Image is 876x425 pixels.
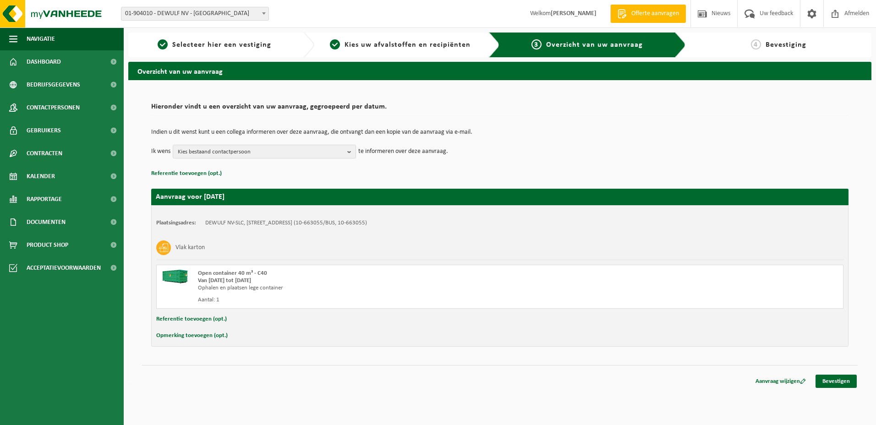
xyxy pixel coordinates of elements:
[27,188,62,211] span: Rapportage
[198,296,537,304] div: Aantal: 1
[198,284,537,292] div: Ophalen en plaatsen lege container
[330,39,340,49] span: 2
[156,220,196,226] strong: Plaatsingsadres:
[121,7,269,21] span: 01-904010 - DEWULF NV - ROESELARE
[173,145,356,158] button: Kies bestaand contactpersoon
[551,10,597,17] strong: [PERSON_NAME]
[27,96,80,119] span: Contactpersonen
[205,219,367,227] td: DEWULF NV-SLC, [STREET_ADDRESS] (10-663055/BUS, 10-663055)
[156,313,227,325] button: Referentie toevoegen (opt.)
[27,27,55,50] span: Navigatie
[158,39,168,49] span: 1
[172,41,271,49] span: Selecteer hier een vestiging
[156,193,224,201] strong: Aanvraag voor [DATE]
[198,270,267,276] span: Open container 40 m³ - C40
[358,145,448,158] p: te informeren over deze aanvraag.
[151,145,170,158] p: Ik wens
[27,234,68,256] span: Product Shop
[751,39,761,49] span: 4
[546,41,643,49] span: Overzicht van uw aanvraag
[27,50,61,73] span: Dashboard
[27,142,62,165] span: Contracten
[27,119,61,142] span: Gebruikers
[531,39,542,49] span: 3
[749,375,813,388] a: Aanvraag wijzigen
[151,103,849,115] h2: Hieronder vindt u een overzicht van uw aanvraag, gegroepeerd per datum.
[27,73,80,96] span: Bedrijfsgegevens
[121,7,268,20] span: 01-904010 - DEWULF NV - ROESELARE
[151,129,849,136] p: Indien u dit wenst kunt u een collega informeren over deze aanvraag, die ontvangt dan een kopie v...
[345,41,471,49] span: Kies uw afvalstoffen en recipiënten
[629,9,681,18] span: Offerte aanvragen
[133,39,296,50] a: 1Selecteer hier een vestiging
[816,375,857,388] a: Bevestigen
[27,256,101,279] span: Acceptatievoorwaarden
[27,211,66,234] span: Documenten
[128,62,871,80] h2: Overzicht van uw aanvraag
[610,5,686,23] a: Offerte aanvragen
[178,145,344,159] span: Kies bestaand contactpersoon
[27,165,55,188] span: Kalender
[175,240,205,255] h3: Vlak karton
[156,330,228,342] button: Opmerking toevoegen (opt.)
[319,39,482,50] a: 2Kies uw afvalstoffen en recipiënten
[198,278,251,283] strong: Van [DATE] tot [DATE]
[161,270,189,283] img: HK-XC-40-GN-00.png
[766,41,806,49] span: Bevestiging
[151,168,222,180] button: Referentie toevoegen (opt.)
